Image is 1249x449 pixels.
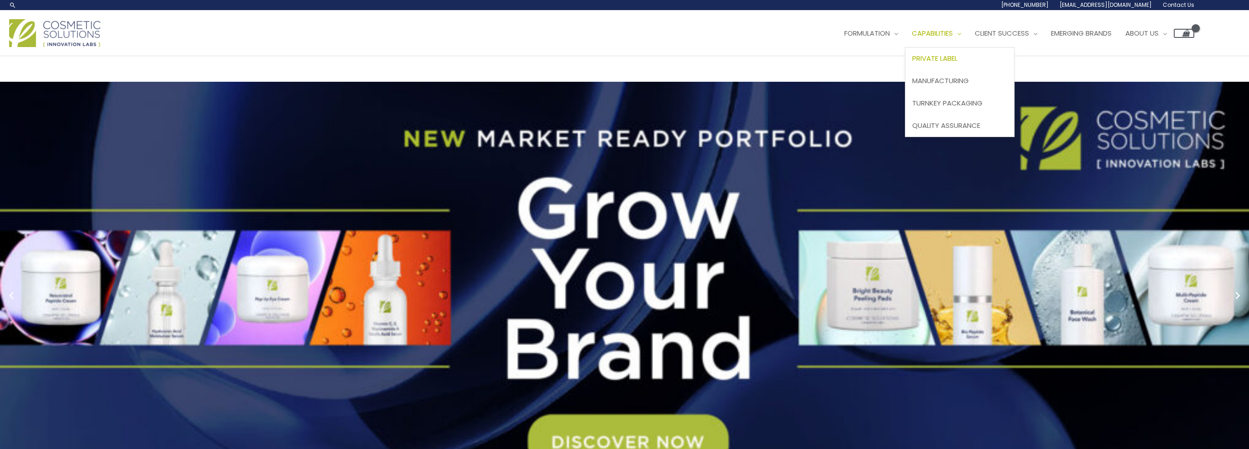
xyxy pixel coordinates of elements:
span: Turnkey Packaging [912,98,982,108]
a: About Us [1118,20,1174,47]
span: Contact Us [1163,1,1194,9]
a: Quality Assurance [905,114,1014,137]
button: Next slide [1231,289,1244,302]
a: Search icon link [9,1,16,9]
span: [PHONE_NUMBER] [1001,1,1049,9]
span: [EMAIL_ADDRESS][DOMAIN_NAME] [1060,1,1152,9]
img: Cosmetic Solutions Logo [9,19,100,47]
a: Private Label [905,48,1014,70]
a: View Shopping Cart, empty [1174,29,1194,38]
span: Capabilities [912,28,953,38]
a: Formulation [837,20,905,47]
button: Previous slide [5,289,18,302]
span: Client Success [975,28,1029,38]
span: Private Label [912,53,957,63]
a: Capabilities [905,20,968,47]
span: Quality Assurance [912,121,980,130]
span: Emerging Brands [1051,28,1112,38]
a: Turnkey Packaging [905,92,1014,114]
a: Emerging Brands [1044,20,1118,47]
span: Formulation [844,28,890,38]
span: About Us [1125,28,1159,38]
a: Manufacturing [905,70,1014,92]
span: Manufacturing [912,76,969,85]
a: Client Success [968,20,1044,47]
nav: Site Navigation [831,20,1194,47]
